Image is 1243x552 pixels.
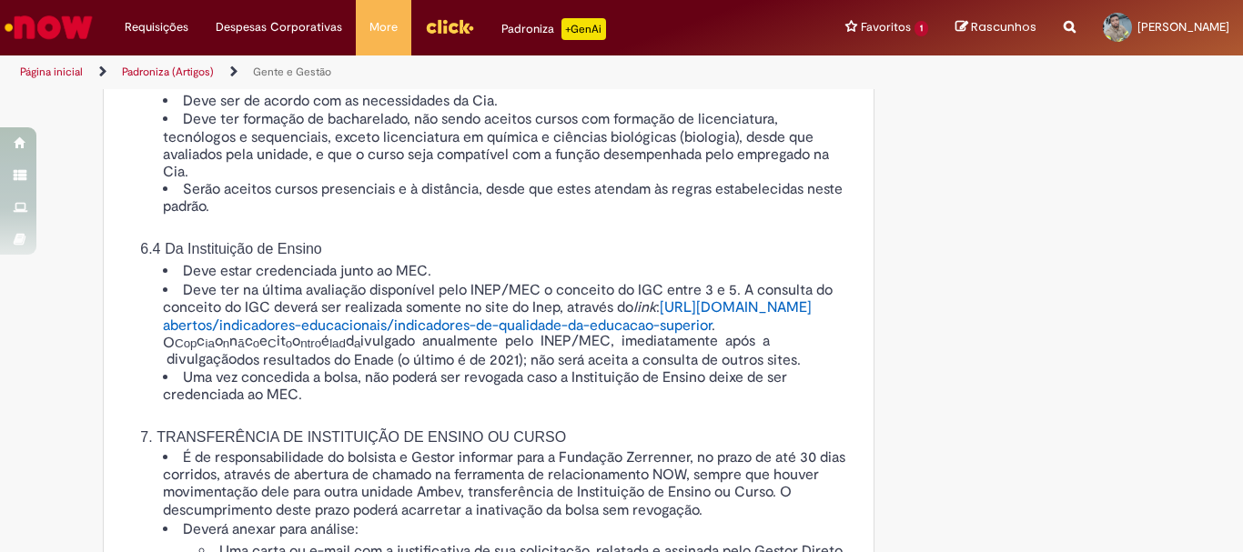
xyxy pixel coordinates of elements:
[915,21,928,36] span: 1
[163,181,851,216] li: Serão aceitos cursos presenciais e à distância, desde que estes atendam às regras estabelecidas n...
[229,332,237,350] span: n
[215,332,223,350] span: o
[171,241,850,257] h1: 6.4 Da Instituição de Ensino
[163,369,851,404] li: Uma vez concedida a bolsa, não poderá ser revogada caso a Instituição de Ensino deixe de ser cred...
[216,18,342,36] span: Despesas Corporativas
[660,298,812,316] a: [URL][DOMAIN_NAME]
[163,316,726,352] span: . O
[501,18,606,40] div: Padroniza
[223,336,229,350] span: n
[425,13,474,40] img: click_logo_yellow_360x200.png
[175,336,197,350] span: Cop
[125,18,188,36] span: Requisições
[163,261,851,282] li: Deve estar credenciada junto ao MEC.
[268,336,277,350] span: C
[163,91,851,112] li: Deve ser de acordo com as necessidades da Cia.
[161,429,851,446] h1: 7. TRANSFERÊNCIA DE INSTITUIÇÃO DE ENSINO OU CURSO
[955,19,1036,36] a: Rascunhos
[300,336,321,350] span: ntro
[633,298,656,316] em: link
[1137,19,1229,35] span: [PERSON_NAME]
[360,332,407,350] span: ivulgad
[369,18,398,36] span: More
[277,332,286,350] span: it
[163,332,770,367] span: o anualmente pelo INEP/MEC, imediatamente após a divulgação
[971,18,1036,35] span: Rascunhos
[163,111,851,181] li: Deve ter formação de bacharelado, não sendo aceitos cursos com formação de licenciatura, tecnólog...
[205,336,214,350] span: ia
[122,65,214,79] a: Padroniza (Artigos)
[286,336,292,350] span: o
[245,332,253,350] span: c
[20,65,83,79] a: Página inicial
[14,55,815,89] ul: Trilhas de página
[253,65,331,79] a: Gente e Gestão
[163,316,712,335] a: abertos/indicadores-educacionais/indicadores-de-qualidade-da-educacao-superior
[292,332,300,350] span: o
[237,336,244,350] span: ã
[197,332,205,350] span: c
[561,18,606,40] p: +GenAi
[163,282,851,369] li: Deve ter na última avaliação disponível pelo INEP/MEC o conceito do IGC entre 3 e 5. A consulta d...
[163,449,851,519] li: É de responsabilidade do bolsista e Gestor informar para a Fundação Zerrenner, no prazo de até 30...
[253,336,259,350] span: o
[259,332,268,350] span: e
[2,9,96,45] img: ServiceNow
[354,336,360,350] span: a
[321,332,329,350] span: é
[346,332,354,350] span: d
[861,18,911,36] span: Favoritos
[329,336,346,350] span: lad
